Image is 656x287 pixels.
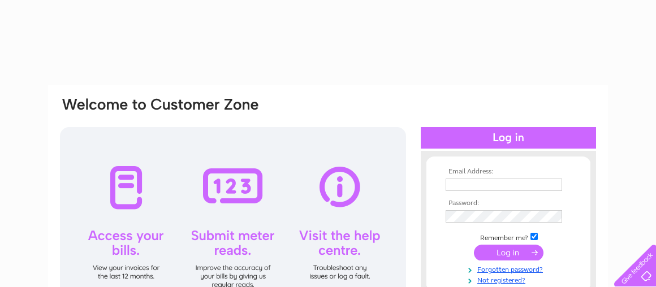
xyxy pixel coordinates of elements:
[443,168,574,176] th: Email Address:
[443,199,574,207] th: Password:
[474,245,543,260] input: Submit
[446,263,574,274] a: Forgotten password?
[443,231,574,242] td: Remember me?
[446,274,574,285] a: Not registered?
